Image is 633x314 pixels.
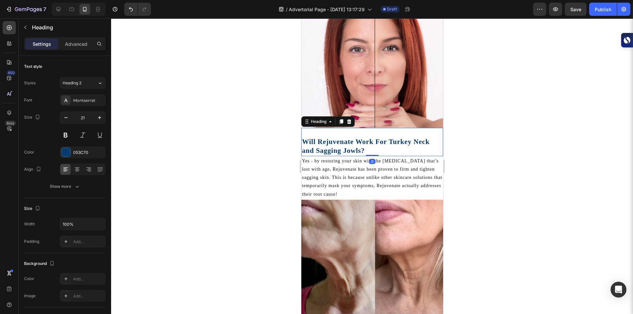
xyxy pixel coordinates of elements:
[65,41,87,47] p: Advanced
[73,276,104,282] div: Add...
[73,239,104,245] div: Add...
[286,6,287,13] span: /
[24,181,106,192] button: Show more
[50,183,80,190] div: Show more
[24,113,42,122] div: Size
[124,3,151,16] div: Undo/Redo
[60,218,105,230] input: Auto
[289,6,365,13] span: Advertorial Page - [DATE] 13:17:29
[24,204,42,213] div: Size
[570,7,581,12] span: Save
[32,23,103,31] p: Heading
[3,3,49,16] button: 7
[24,165,43,174] div: Align
[6,70,16,75] div: 450
[301,18,443,314] iframe: Design area
[24,276,34,282] div: Color
[565,3,587,16] button: Save
[24,64,42,70] div: Text style
[5,121,16,126] div: Beta
[24,239,39,244] div: Padding
[24,80,36,86] div: Styles
[73,150,104,156] div: 053C70
[33,41,51,47] p: Settings
[24,259,56,268] div: Background
[24,221,35,227] div: Width
[387,6,397,12] span: Draft
[24,97,32,103] div: Font
[73,98,104,103] div: Montserrat
[611,282,626,298] div: Open Intercom Messenger
[24,149,34,155] div: Color
[60,77,106,89] button: Heading 2
[73,293,104,299] div: Add...
[43,5,46,13] p: 7
[63,80,81,86] span: Heading 2
[589,3,617,16] button: Publish
[24,293,36,299] div: Image
[595,6,611,13] div: Publish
